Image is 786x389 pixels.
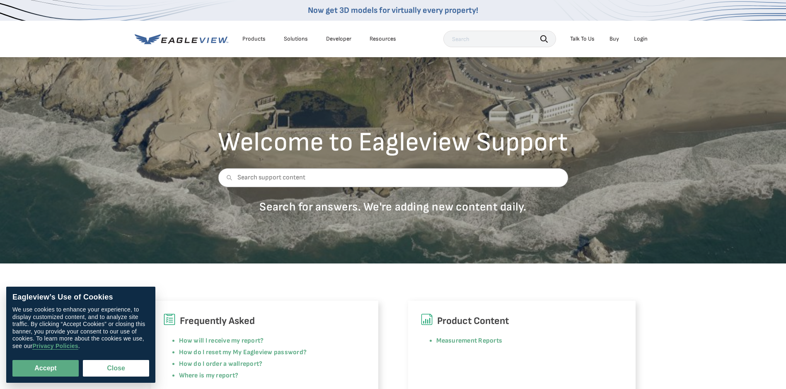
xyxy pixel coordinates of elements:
[443,31,556,47] input: Search
[32,343,78,350] a: Privacy Policies
[179,348,307,356] a: How do I reset my My Eagleview password?
[12,306,149,350] div: We use cookies to enhance your experience, to display customized content, and to analyze site tra...
[242,35,266,43] div: Products
[634,35,648,43] div: Login
[308,5,478,15] a: Now get 3D models for virtually every property!
[218,129,568,156] h2: Welcome to Eagleview Support
[370,35,396,43] div: Resources
[436,337,503,345] a: Measurement Reports
[12,360,79,377] button: Accept
[12,293,149,302] div: Eagleview’s Use of Cookies
[570,35,595,43] div: Talk To Us
[218,168,568,187] input: Search support content
[179,372,239,379] a: Where is my report?
[421,313,623,329] h6: Product Content
[609,35,619,43] a: Buy
[163,313,366,329] h6: Frequently Asked
[326,35,351,43] a: Developer
[179,337,264,345] a: How will I receive my report?
[179,360,240,368] a: How do I order a wall
[240,360,259,368] a: report
[83,360,149,377] button: Close
[259,360,262,368] a: ?
[218,200,568,214] p: Search for answers. We're adding new content daily.
[284,35,308,43] div: Solutions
